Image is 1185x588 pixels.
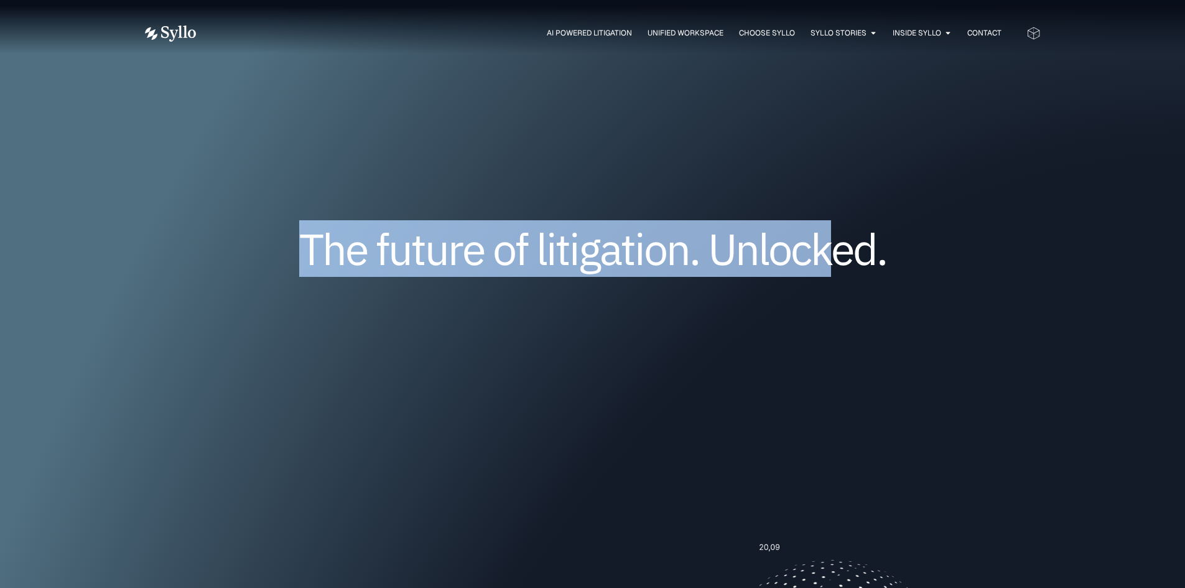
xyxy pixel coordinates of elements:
div: Menu Toggle [221,27,1001,39]
nav: Menu [221,27,1001,39]
a: Choose Syllo [739,27,795,39]
a: AI Powered Litigation [547,27,632,39]
a: Unified Workspace [648,27,723,39]
a: Inside Syllo [893,27,941,39]
img: Vector [145,26,196,42]
h1: The future of litigation. Unlocked. [220,228,966,269]
a: Syllo Stories [811,27,867,39]
a: Contact [967,27,1001,39]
